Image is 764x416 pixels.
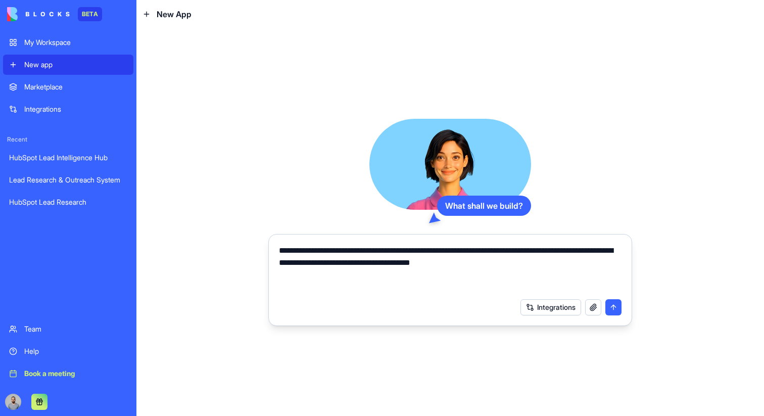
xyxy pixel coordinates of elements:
[3,77,133,97] a: Marketplace
[24,60,127,70] div: New app
[7,7,102,21] a: BETA
[157,8,192,20] span: New App
[5,394,21,410] img: image_123650291_bsq8ao.jpg
[3,148,133,168] a: HubSpot Lead Intelligence Hub
[3,99,133,119] a: Integrations
[3,192,133,212] a: HubSpot Lead Research
[3,341,133,361] a: Help
[9,153,127,163] div: HubSpot Lead Intelligence Hub
[24,324,127,334] div: Team
[9,175,127,185] div: Lead Research & Outreach System
[3,55,133,75] a: New app
[3,319,133,339] a: Team
[520,299,581,315] button: Integrations
[3,363,133,384] a: Book a meeting
[7,7,70,21] img: logo
[3,170,133,190] a: Lead Research & Outreach System
[437,196,531,216] div: What shall we build?
[78,7,102,21] div: BETA
[24,346,127,356] div: Help
[3,135,133,144] span: Recent
[3,32,133,53] a: My Workspace
[24,82,127,92] div: Marketplace
[24,104,127,114] div: Integrations
[24,368,127,379] div: Book a meeting
[24,37,127,48] div: My Workspace
[9,197,127,207] div: HubSpot Lead Research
